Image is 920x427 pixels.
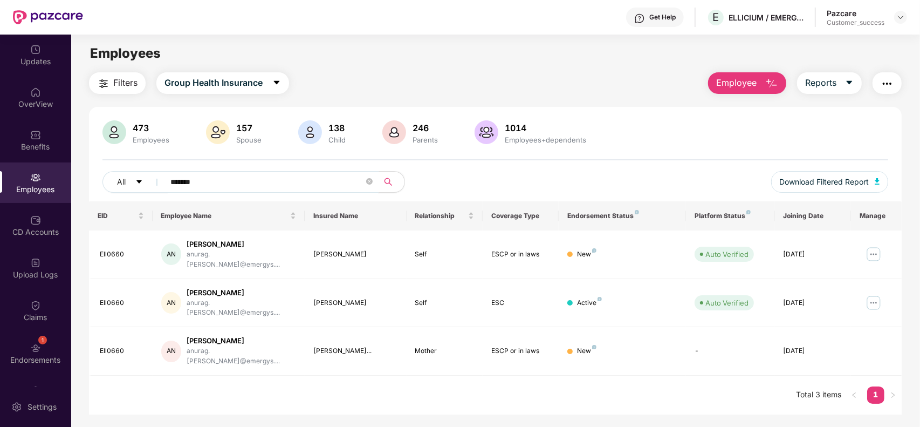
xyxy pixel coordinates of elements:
[234,135,264,144] div: Spouse
[896,13,905,22] img: svg+xml;base64,PHN2ZyBpZD0iRHJvcGRvd24tMzJ4MzIiIHhtbG5zPSJodHRwOi8vd3d3LnczLm9yZy8yMDAwL3N2ZyIgd2...
[313,346,397,356] div: [PERSON_NAME]...
[805,76,836,90] span: Reports
[161,341,182,362] div: AN
[378,178,399,186] span: search
[187,239,296,249] div: [PERSON_NAME]
[30,343,41,354] img: svg+xml;base64,PHN2ZyBpZD0iRW5kb3JzZW1lbnRzIiB4bWxucz0iaHR0cDovL3d3dy53My5vcmcvMjAwMC9zdmciIHdpZH...
[206,120,230,144] img: svg+xml;base64,PHN2ZyB4bWxucz0iaHR0cDovL3d3dy53My5vcmcvMjAwMC9zdmciIHhtbG5zOnhsaW5rPSJodHRwOi8vd3...
[161,212,289,220] span: Employee Name
[708,72,786,94] button: Employee
[577,298,602,308] div: Active
[649,13,676,22] div: Get Help
[827,8,884,18] div: Pazcare
[875,178,880,185] img: svg+xml;base64,PHN2ZyB4bWxucz0iaHR0cDovL3d3dy53My5vcmcvMjAwMC9zdmciIHhtbG5zOnhsaW5rPSJodHRwOi8vd3...
[378,171,405,193] button: search
[153,201,305,231] th: Employee Name
[30,44,41,55] img: svg+xml;base64,PHN2ZyBpZD0iVXBkYXRlZCIgeG1sbnM9Imh0dHA6Ly93d3cudzMub3JnLzIwMDAvc3ZnIiB3aWR0aD0iMj...
[415,212,466,220] span: Relationship
[102,120,126,144] img: svg+xml;base64,PHN2ZyB4bWxucz0iaHR0cDovL3d3dy53My5vcmcvMjAwMC9zdmciIHhtbG5zOnhsaW5rPSJodHRwOi8vd3...
[634,13,645,24] img: svg+xml;base64,PHN2ZyBpZD0iSGVscC0zMngzMiIgeG1sbnM9Imh0dHA6Ly93d3cudzMub3JnLzIwMDAvc3ZnIiB3aWR0aD...
[38,336,47,344] div: 1
[845,78,854,88] span: caret-down
[100,298,144,308] div: Ell0660
[187,288,296,298] div: [PERSON_NAME]
[272,78,281,88] span: caret-down
[135,178,143,187] span: caret-down
[100,249,144,260] div: Ell0660
[415,346,474,356] div: Mother
[827,18,884,27] div: Customer_success
[784,249,842,260] div: [DATE]
[98,212,136,220] span: EID
[884,387,902,404] li: Next Page
[598,297,602,301] img: svg+xml;base64,PHN2ZyB4bWxucz0iaHR0cDovL3d3dy53My5vcmcvMjAwMC9zdmciIHdpZHRoPSI4IiBoZWlnaHQ9IjgiIH...
[865,246,882,263] img: manageButton
[30,385,41,396] img: svg+xml;base64,PHN2ZyBpZD0iTXlfT3JkZXJzIiBkYXRhLW5hbWU9Ik15IE9yZGVycyIgeG1sbnM9Imh0dHA6Ly93d3cudz...
[635,210,639,214] img: svg+xml;base64,PHN2ZyB4bWxucz0iaHR0cDovL3d3dy53My5vcmcvMjAwMC9zdmciIHdpZHRoPSI4IiBoZWlnaHQ9IjgiIH...
[187,346,296,367] div: anurag.[PERSON_NAME]@emergys....
[846,387,863,404] li: Previous Page
[796,387,841,404] li: Total 3 items
[846,387,863,404] button: left
[305,201,406,231] th: Insured Name
[13,10,83,24] img: New Pazcare Logo
[705,249,749,260] div: Auto Verified
[30,172,41,183] img: svg+xml;base64,PHN2ZyBpZD0iRW1wbG95ZWVzIiB4bWxucz0iaHR0cDovL3d3dy53My5vcmcvMjAwMC9zdmciIHdpZHRoPS...
[797,72,862,94] button: Reportscaret-down
[686,327,775,376] td: -
[313,249,397,260] div: [PERSON_NAME]
[326,135,348,144] div: Child
[780,176,869,188] span: Download Filtered Report
[30,87,41,98] img: svg+xml;base64,PHN2ZyBpZD0iSG9tZSIgeG1sbnM9Imh0dHA6Ly93d3cudzMub3JnLzIwMDAvc3ZnIiB3aWR0aD0iMjAiIG...
[577,249,596,260] div: New
[102,171,168,193] button: Allcaret-down
[410,135,440,144] div: Parents
[30,300,41,311] img: svg+xml;base64,PHN2ZyBpZD0iQ2xhaW0iIHhtbG5zPSJodHRwOi8vd3d3LnczLm9yZy8yMDAwL3N2ZyIgd2lkdGg9IjIwIi...
[30,215,41,226] img: svg+xml;base64,PHN2ZyBpZD0iQ0RfQWNjb3VudHMiIGRhdGEtbmFtZT0iQ0QgQWNjb3VudHMiIHhtbG5zPSJodHRwOi8vd3...
[784,298,842,308] div: [DATE]
[100,346,144,356] div: Ell0660
[161,292,182,314] div: AN
[113,76,138,90] span: Filters
[491,249,550,260] div: ESCP or in laws
[415,298,474,308] div: Self
[89,201,153,231] th: EID
[881,77,894,90] img: svg+xml;base64,PHN2ZyB4bWxucz0iaHR0cDovL3d3dy53My5vcmcvMjAwMC9zdmciIHdpZHRoPSIyNCIgaGVpZ2h0PSIyNC...
[313,298,397,308] div: [PERSON_NAME]
[97,77,110,90] img: svg+xml;base64,PHN2ZyB4bWxucz0iaHR0cDovL3d3dy53My5vcmcvMjAwMC9zdmciIHdpZHRoPSIyNCIgaGVpZ2h0PSIyNC...
[729,12,804,23] div: ELLICIUM / EMERGYS SOLUTIONS PRIVATE LIMITED
[865,294,882,311] img: manageButton
[867,387,884,403] a: 1
[234,123,264,133] div: 157
[867,387,884,404] li: 1
[187,298,296,318] div: anurag.[PERSON_NAME]@emergys....
[851,392,857,398] span: left
[890,392,896,398] span: right
[24,402,60,412] div: Settings
[716,76,757,90] span: Employee
[131,135,171,144] div: Employees
[382,120,406,144] img: svg+xml;base64,PHN2ZyB4bWxucz0iaHR0cDovL3d3dy53My5vcmcvMjAwMC9zdmciIHhtbG5zOnhsaW5rPSJodHRwOi8vd3...
[407,201,483,231] th: Relationship
[187,336,296,346] div: [PERSON_NAME]
[298,120,322,144] img: svg+xml;base64,PHN2ZyB4bWxucz0iaHR0cDovL3d3dy53My5vcmcvMjAwMC9zdmciIHhtbG5zOnhsaW5rPSJodHRwOi8vd3...
[90,45,161,61] span: Employees
[161,243,182,265] div: AN
[475,120,498,144] img: svg+xml;base64,PHN2ZyB4bWxucz0iaHR0cDovL3d3dy53My5vcmcvMjAwMC9zdmciIHhtbG5zOnhsaW5rPSJodHRwOi8vd3...
[771,171,889,193] button: Download Filtered Report
[784,346,842,356] div: [DATE]
[164,76,263,90] span: Group Health Insurance
[713,11,719,24] span: E
[30,257,41,268] img: svg+xml;base64,PHN2ZyBpZD0iVXBsb2FkX0xvZ3MiIGRhdGEtbmFtZT0iVXBsb2FkIExvZ3MiIHhtbG5zPSJodHRwOi8vd3...
[746,210,751,214] img: svg+xml;base64,PHN2ZyB4bWxucz0iaHR0cDovL3d3dy53My5vcmcvMjAwMC9zdmciIHdpZHRoPSI4IiBoZWlnaHQ9IjgiIH...
[483,201,559,231] th: Coverage Type
[410,123,440,133] div: 246
[117,176,126,188] span: All
[503,135,588,144] div: Employees+dependents
[503,123,588,133] div: 1014
[592,248,596,253] img: svg+xml;base64,PHN2ZyB4bWxucz0iaHR0cDovL3d3dy53My5vcmcvMjAwMC9zdmciIHdpZHRoPSI4IiBoZWlnaHQ9IjgiIH...
[366,177,373,187] span: close-circle
[131,123,171,133] div: 473
[567,212,677,220] div: Endorsement Status
[851,201,902,231] th: Manage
